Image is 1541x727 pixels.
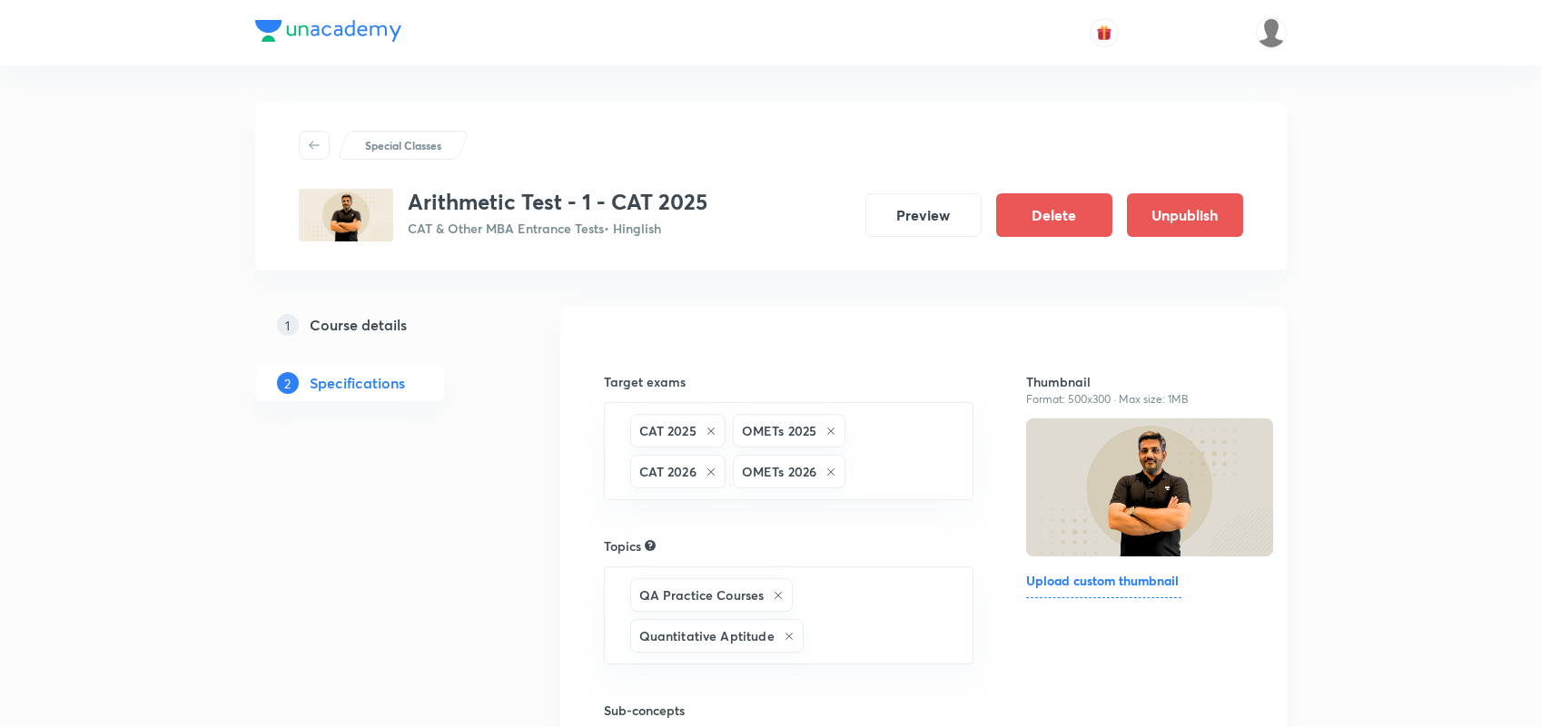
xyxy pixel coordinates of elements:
[645,537,656,554] div: Search for topics
[996,193,1112,237] button: Delete
[408,189,707,215] h3: Arithmetic Test - 1 - CAT 2025
[604,536,641,555] h6: Topics
[408,219,707,238] p: CAT & Other MBA Entrance Tests • Hinglish
[1256,17,1287,48] img: Coolm
[1096,25,1112,41] img: avatar
[310,314,407,336] h5: Course details
[255,20,401,46] a: Company Logo
[963,449,966,453] button: Open
[963,614,966,617] button: Open
[1090,18,1119,47] button: avatar
[1127,193,1243,237] button: Unpublish
[604,372,974,391] h6: Target exams
[639,626,775,645] h6: Quantitative Aptitude
[1026,571,1181,598] h6: Upload custom thumbnail
[1026,391,1242,408] p: Format: 500x300 · Max size: 1MB
[639,462,696,481] h6: CAT 2026
[277,314,299,336] p: 1
[742,421,817,440] h6: OMETs 2025
[639,585,765,604] h6: QA Practice Courses
[604,701,974,720] h6: Sub-concepts
[277,372,299,394] p: 2
[1026,372,1242,391] h6: Thumbnail
[639,421,696,440] h6: CAT 2025
[1024,417,1276,557] img: Thumbnail
[310,372,405,394] h5: Specifications
[255,307,502,343] a: 1Course details
[742,462,817,481] h6: OMETs 2026
[365,137,441,153] p: Special Classes
[299,189,393,241] img: E8B2DA15-91AC-4C93-83EF-95A4A64A5323_special_class.png
[865,193,982,237] button: Preview
[255,20,401,42] img: Company Logo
